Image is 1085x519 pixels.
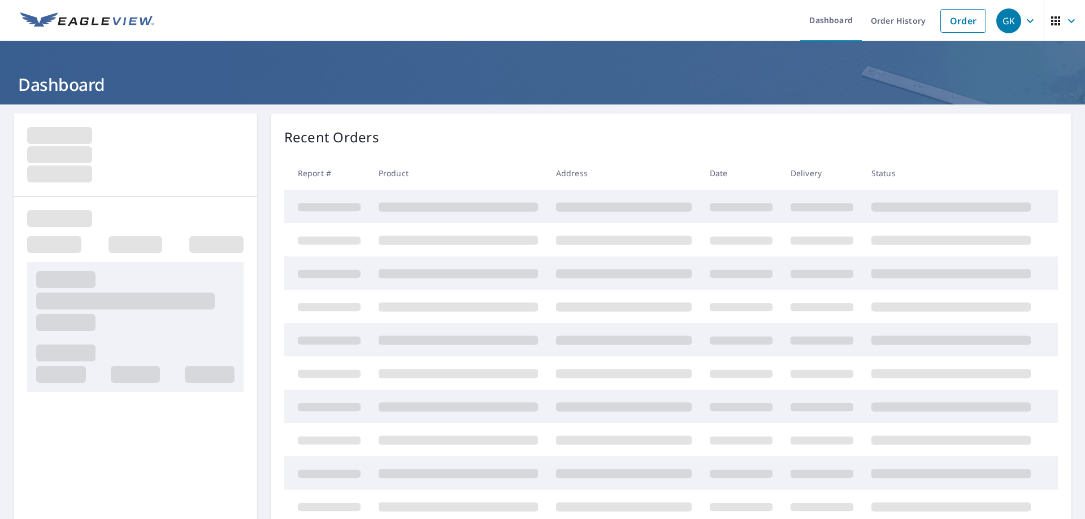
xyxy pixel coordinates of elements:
th: Address [547,156,701,190]
h1: Dashboard [14,73,1071,96]
a: Order [940,9,986,33]
th: Report # [284,156,370,190]
img: EV Logo [20,12,154,29]
th: Date [701,156,782,190]
th: Status [862,156,1040,190]
p: Recent Orders [284,127,379,147]
th: Delivery [782,156,862,190]
div: GK [996,8,1021,33]
th: Product [370,156,547,190]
